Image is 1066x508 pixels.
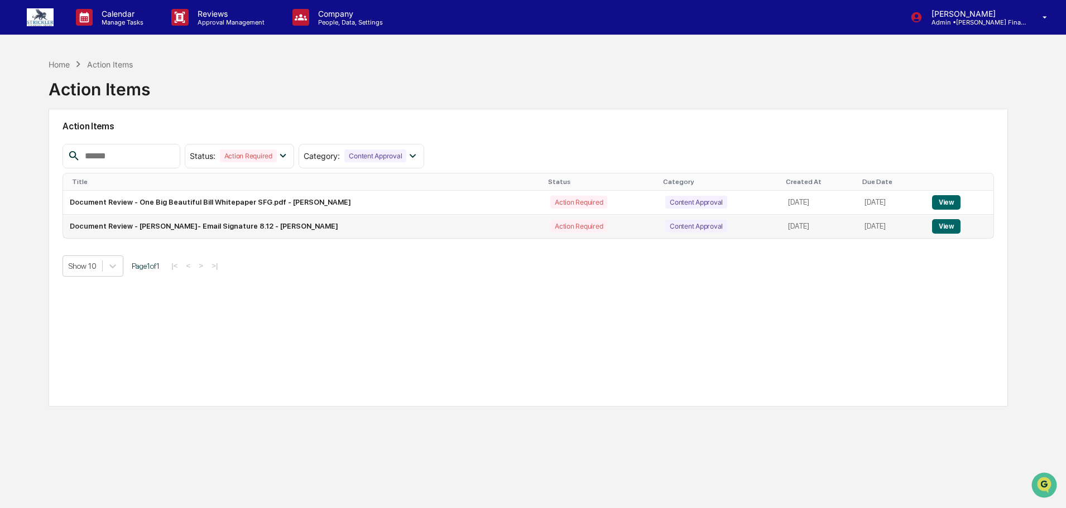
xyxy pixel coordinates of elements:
span: Pylon [111,260,135,269]
p: Calendar [93,9,149,18]
span: Status : [190,151,215,161]
div: Action Required [550,220,607,233]
a: View [932,222,961,230]
iframe: Open customer support [1030,471,1060,501]
div: Status [548,178,654,186]
a: 🖐️Preclearance [7,207,76,228]
img: 1746055101610-c473b297-6a78-478c-a979-82029cc54cd1 [11,157,31,177]
div: Action Required [220,149,277,162]
div: Content Approval [665,196,727,209]
button: > [195,261,207,270]
p: [PERSON_NAME] [923,9,1026,18]
a: View [932,198,961,206]
a: 🗄️Attestations [76,207,143,228]
button: Start new chat [190,160,203,173]
div: Action Items [49,70,150,99]
span: Category : [304,151,340,161]
div: We're available if you need us! [38,168,141,177]
p: People, Data, Settings [309,18,388,26]
img: Greenboard [11,61,33,84]
div: Title [72,178,539,186]
button: < [183,261,194,270]
p: How can we help? [11,95,203,113]
h2: Action Items [63,121,994,132]
p: Approval Management [189,18,270,26]
a: 🔎Data Lookup [7,229,75,249]
div: Home [49,60,70,69]
div: Due Date [862,178,921,186]
button: >| [208,261,221,270]
a: Powered byPylon [79,260,135,269]
p: Company [309,9,388,18]
td: [DATE] [858,215,925,238]
img: logo [27,8,54,26]
input: Clear [29,122,184,134]
div: Created At [786,178,853,186]
div: Content Approval [344,149,406,162]
p: Manage Tasks [93,18,149,26]
span: Preclearance [22,212,72,223]
div: 🖐️ [11,213,20,222]
p: Admin • [PERSON_NAME] Financial Group [923,18,1026,26]
div: Action Items [87,60,133,69]
button: View [932,195,961,210]
button: View [932,219,961,234]
div: Content Approval [665,220,727,233]
div: Action Required [550,196,607,209]
div: 🗄️ [81,213,90,222]
div: Start new chat [38,157,183,168]
td: [DATE] [858,191,925,215]
td: [DATE] [781,215,858,238]
span: Data Lookup [22,233,70,244]
div: Category [663,178,777,186]
td: Document Review - One Big Beautiful Bill Whitepaper SFG.pdf - [PERSON_NAME] [63,191,544,215]
td: [DATE] [781,191,858,215]
button: |< [168,261,181,270]
span: Page 1 of 1 [132,262,160,270]
td: Document Review - [PERSON_NAME]- Email Signature 8.12 - [PERSON_NAME] [63,215,544,238]
p: Reviews [189,9,270,18]
span: Attestations [92,212,138,223]
div: 🔎 [11,234,20,243]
